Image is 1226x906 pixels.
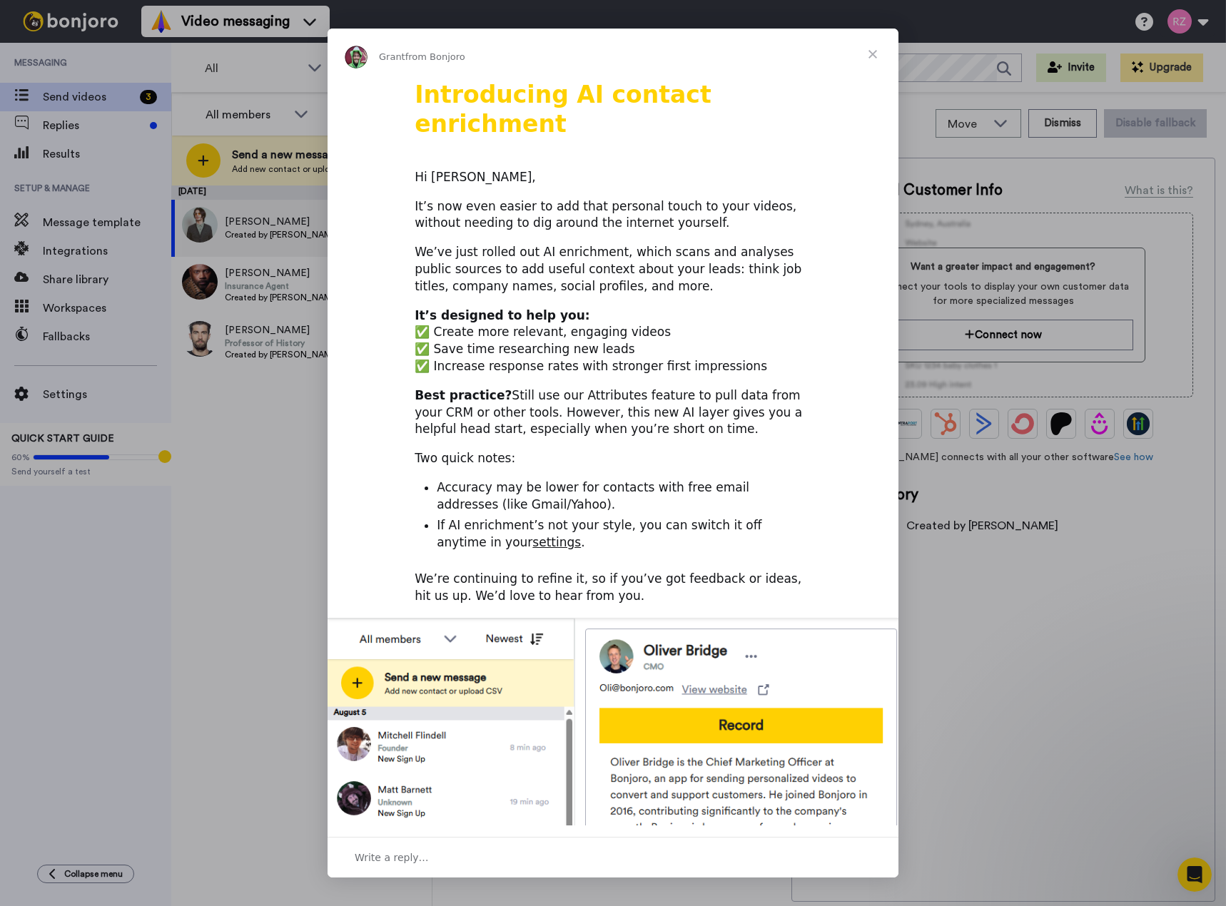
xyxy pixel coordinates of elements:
div: Still use our Attributes feature to pull data from your CRM or other tools. However, this new AI ... [415,387,811,438]
div: ✅ Create more relevant, engaging videos ✅ Save time researching new leads ✅ Increase response rat... [415,307,811,375]
span: from Bonjoro [405,51,465,62]
b: Introducing AI contact enrichment [415,81,711,138]
li: If AI enrichment’s not your style, you can switch it off anytime in your . [437,517,811,551]
span: Grant [379,51,405,62]
span: Write a reply… [355,848,429,867]
b: It’s designed to help you: [415,308,589,322]
li: Accuracy may be lower for contacts with free email addresses (like Gmail/Yahoo). [437,479,811,514]
b: Best practice? [415,388,512,402]
div: Hi [PERSON_NAME], [415,169,811,186]
div: We’re continuing to refine it, so if you’ve got feedback or ideas, hit us up. We’d love to hear f... [415,571,811,605]
img: Profile image for Grant [345,46,368,68]
div: Two quick notes: [415,450,811,467]
a: settings [532,535,581,549]
div: We’ve just rolled out AI enrichment, which scans and analyses public sources to add useful contex... [415,244,811,295]
div: Open conversation and reply [328,837,898,877]
div: It’s now even easier to add that personal touch to your videos, without needing to dig around the... [415,198,811,233]
span: Close [847,29,898,80]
